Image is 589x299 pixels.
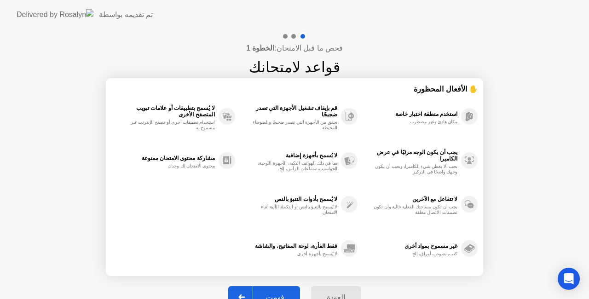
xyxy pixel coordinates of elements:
div: لا يُسمح بالتنبؤ بالنص أو التكملة الآلية أثناء الامتحان [250,204,337,215]
div: لا يُسمح بتطبيقات أو علامات تبويب المتصفح الأخرى [116,105,215,118]
div: لا يُسمح بأجهزة أخرى [250,251,337,257]
div: كتب، نصوص، أوراق، إلخ [370,251,457,257]
h4: فحص ما قبل الامتحان: [246,43,343,54]
div: تم تقديمه بواسطة [99,9,153,20]
h1: قواعد لامتحانك [249,56,340,78]
div: يجب أن تكون مساحتك الفعلية خالية وأن تكون تطبيقات الاتصال مغلقة [370,204,457,215]
div: محتوى الامتحان لك وحدك [128,163,215,169]
div: لا تتفاعل مع الآخرين [362,196,457,202]
div: يجب أن يكون الوجه مرئيًا في عرض الكاميرا [362,149,457,162]
div: ✋ الأفعال المحظورة [111,84,478,94]
div: بما في ذلك الهواتف الذكية، الأجهزة اللوحية، الحواسيب، سماعات الرأس، إلخ. [250,161,337,172]
div: تحقق من الأجهزة التي تصدر ضجيجًا والضوضاء المحيطة [250,120,337,131]
div: لا يُسمح بأجهزة إضافية [240,152,338,159]
img: Delivered by Rosalyn [17,9,93,20]
div: مشاركة محتوى الامتحان ممنوعة [116,155,215,161]
b: الخطوة 1 [246,44,274,52]
div: قم بإيقاف تشغيل الأجهزة التي تصدر ضجيجًا [240,105,338,118]
div: مكان هادئ وغير مضطرب [370,119,457,125]
div: لا يُسمح بأدوات التنبؤ بالنص [240,196,338,202]
div: استخدم منطقة اختبار خاصة [362,111,457,117]
div: يجب ألا يغطي شيء الكاميرا، ويجب أن يكون وجهك واضحًا في التركيز [370,164,457,175]
div: فقط الفأرة، لوحة المفاتيح، والشاشة [240,243,338,249]
div: استخدام تطبيقات أخرى أو تصفح الإنترنت غير مسموح به [128,120,215,131]
div: Open Intercom Messenger [558,268,580,290]
div: غير مسموح بمواد أخرى [362,243,457,249]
